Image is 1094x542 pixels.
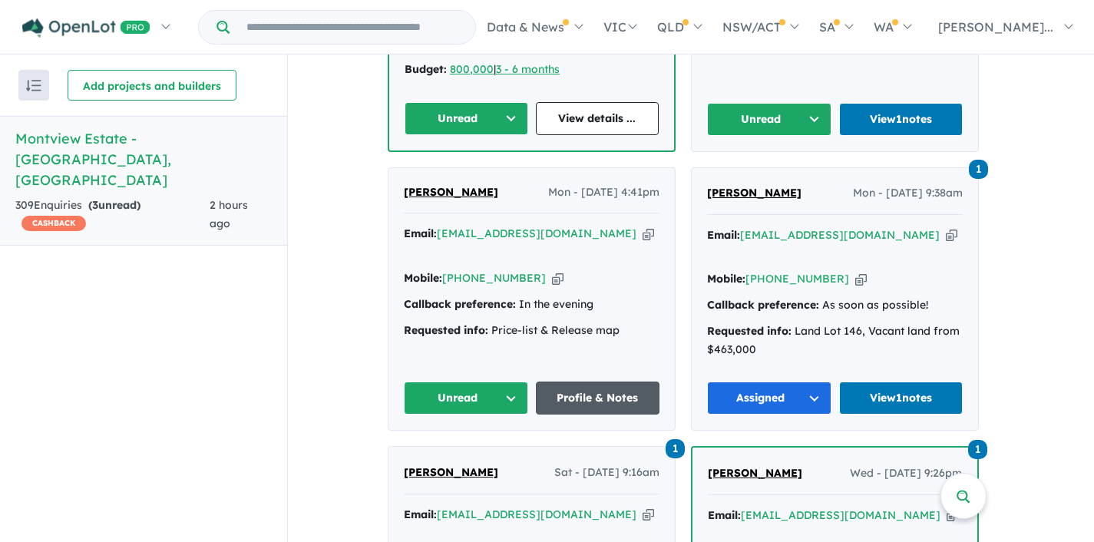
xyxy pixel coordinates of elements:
strong: Callback preference: [404,297,516,311]
strong: Mobile: [707,272,745,286]
span: Mon - [DATE] 4:41pm [548,183,659,202]
button: Copy [643,226,654,242]
a: View1notes [839,382,963,415]
span: 2 hours ago [210,198,248,230]
span: [PERSON_NAME] [708,466,802,480]
a: [PHONE_NUMBER] [745,272,849,286]
a: [PERSON_NAME] [707,184,801,203]
button: Add projects and builders [68,70,236,101]
span: Mon - [DATE] 9:38am [853,184,963,203]
button: Copy [643,507,654,523]
a: [PHONE_NUMBER] [442,271,546,285]
a: View details ... [536,102,659,135]
a: View1notes [839,103,963,136]
div: In the evening [404,296,659,314]
a: [PERSON_NAME] [404,183,498,202]
div: | [405,61,659,79]
strong: Requested info: [707,324,792,338]
span: 1 [969,160,988,179]
img: Openlot PRO Logo White [22,18,150,38]
button: Assigned [707,382,831,415]
strong: Mobile: [404,271,442,285]
strong: Email: [404,226,437,240]
a: 800,000 [450,62,494,76]
div: As soon as possible! [707,296,963,315]
a: [EMAIL_ADDRESS][DOMAIN_NAME] [741,508,940,522]
strong: Requested info: [404,323,488,337]
button: Unread [404,382,528,415]
div: Price-list & Release map [404,322,659,340]
span: 1 [666,439,685,458]
span: CASHBACK [21,216,86,231]
strong: Callback preference: [707,298,819,312]
button: Unread [707,103,831,136]
span: [PERSON_NAME] [404,185,498,199]
strong: Budget: [405,62,447,76]
strong: Email: [708,508,741,522]
a: 1 [968,438,987,458]
span: 1 [968,440,987,459]
img: sort.svg [26,80,41,91]
button: Copy [552,270,564,286]
a: [EMAIL_ADDRESS][DOMAIN_NAME] [437,226,636,240]
button: Unread [405,102,528,135]
span: 3 [92,198,98,212]
a: [EMAIL_ADDRESS][DOMAIN_NAME] [740,228,940,242]
h5: Montview Estate - [GEOGRAPHIC_DATA] , [GEOGRAPHIC_DATA] [15,128,272,190]
a: [PERSON_NAME] [708,464,802,483]
a: [EMAIL_ADDRESS][DOMAIN_NAME] [437,507,636,521]
a: 3 - 6 months [496,62,560,76]
span: [PERSON_NAME] [404,465,498,479]
a: 1 [666,437,685,458]
button: Copy [855,271,867,287]
div: Land Lot 146, Vacant land from $463,000 [707,322,963,359]
span: Sat - [DATE] 9:16am [554,464,659,482]
a: Profile & Notes [536,382,660,415]
span: [PERSON_NAME]... [938,19,1053,35]
input: Try estate name, suburb, builder or developer [233,11,472,44]
div: 309 Enquir ies [15,197,210,233]
a: [PERSON_NAME] [404,464,498,482]
a: 1 [969,158,988,179]
strong: Email: [404,507,437,521]
span: Wed - [DATE] 9:26pm [850,464,962,483]
span: [PERSON_NAME] [707,186,801,200]
strong: Email: [707,228,740,242]
strong: ( unread) [88,198,140,212]
button: Copy [946,227,957,243]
